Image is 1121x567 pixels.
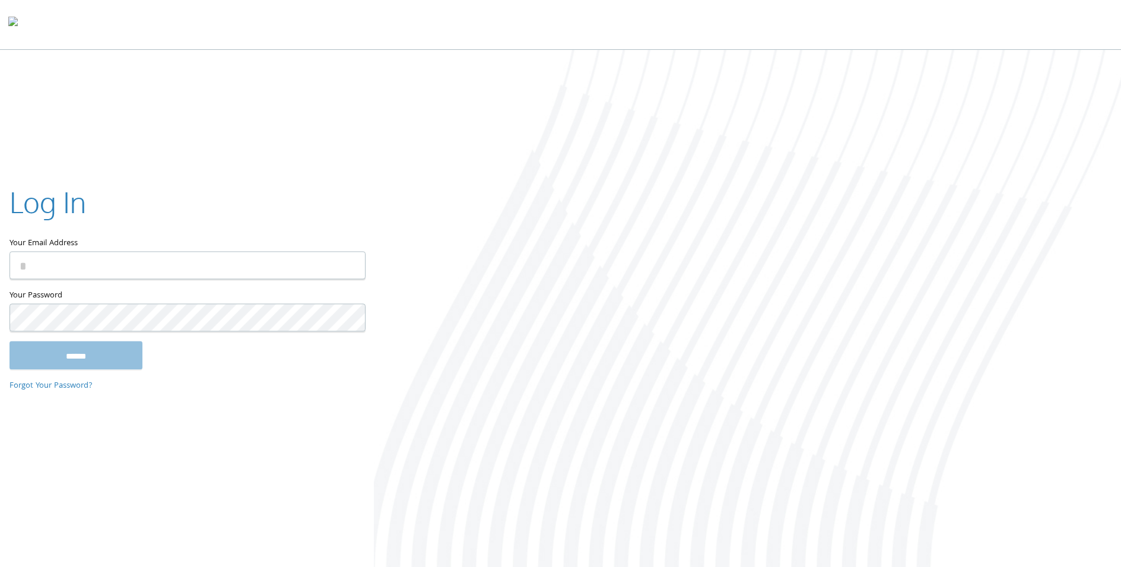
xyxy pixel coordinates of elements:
[9,182,86,222] h2: Log In
[9,289,364,303] label: Your Password
[342,258,356,273] keeper-lock: Open Keeper Popup
[8,12,18,36] img: todyl-logo-dark.svg
[9,379,93,392] a: Forgot Your Password?
[342,311,356,325] keeper-lock: Open Keeper Popup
